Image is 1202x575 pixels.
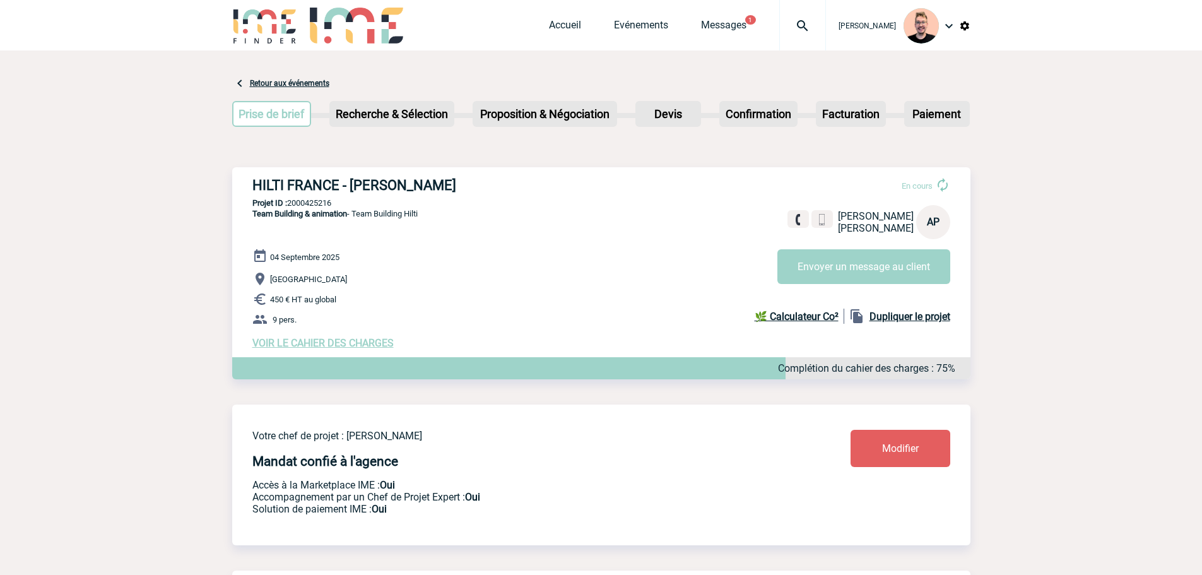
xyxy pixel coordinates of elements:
p: Paiement [905,102,969,126]
a: Retour aux événements [250,79,329,88]
span: [GEOGRAPHIC_DATA] [270,275,347,284]
b: Oui [372,503,387,515]
img: fixe.png [792,214,804,225]
b: 🌿 Calculateur Co² [755,311,839,323]
a: Messages [701,19,746,37]
b: Oui [380,479,395,491]
b: Oui [465,491,480,503]
a: Evénements [614,19,668,37]
span: Modifier [882,442,919,454]
span: 9 pers. [273,315,297,324]
p: Prestation payante [252,491,776,503]
span: - Team Building Hilti [252,209,418,218]
a: 🌿 Calculateur Co² [755,309,844,324]
p: Recherche & Sélection [331,102,453,126]
p: Facturation [817,102,885,126]
button: Envoyer un message au client [777,249,950,284]
a: VOIR LE CAHIER DES CHARGES [252,337,394,349]
p: Devis [637,102,700,126]
p: Accès à la Marketplace IME : [252,479,776,491]
a: Accueil [549,19,581,37]
span: [PERSON_NAME] [838,222,914,234]
img: 129741-1.png [904,8,939,44]
b: Dupliquer le projet [869,311,950,323]
span: Team Building & animation [252,209,347,218]
span: [PERSON_NAME] [839,21,896,30]
h3: HILTI FRANCE - [PERSON_NAME] [252,177,631,193]
p: Conformité aux process achat client, Prise en charge de la facturation, Mutualisation de plusieur... [252,503,776,515]
img: file_copy-black-24dp.png [849,309,864,324]
p: Proposition & Négociation [474,102,616,126]
span: [PERSON_NAME] [838,210,914,222]
b: Projet ID : [252,198,287,208]
button: 1 [745,15,756,25]
img: portable.png [816,214,828,225]
p: Confirmation [721,102,796,126]
p: Votre chef de projet : [PERSON_NAME] [252,430,776,442]
span: 04 Septembre 2025 [270,252,339,262]
p: 2000425216 [232,198,970,208]
img: IME-Finder [232,8,298,44]
span: AP [927,216,940,228]
p: Prise de brief [233,102,310,126]
span: En cours [902,181,933,191]
span: 450 € HT au global [270,295,336,304]
h4: Mandat confié à l'agence [252,454,398,469]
